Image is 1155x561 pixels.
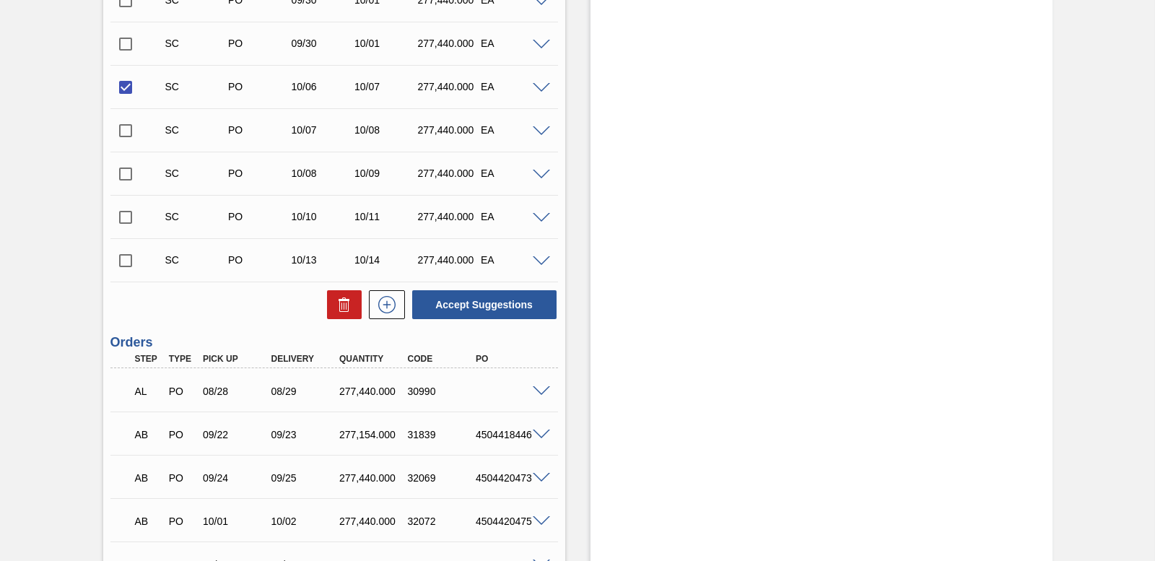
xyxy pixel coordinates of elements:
div: 09/25/2025 [268,472,343,484]
div: 277,440.000 [336,516,411,527]
div: Awaiting Billing [131,505,166,537]
div: 277,154.000 [336,429,411,440]
div: Suggestion Created [162,38,231,49]
div: Awaiting Billing [131,419,166,451]
div: EA [477,38,546,49]
div: 10/06/2025 [288,81,357,92]
div: Purchase order [225,81,294,92]
div: Purchase order [165,472,200,484]
div: Purchase order [225,38,294,49]
div: 32069 [404,472,479,484]
div: 10/13/2025 [288,254,357,266]
div: 277,440.000 [414,81,484,92]
h3: Orders [110,335,558,350]
div: EA [477,168,546,179]
div: 10/07/2025 [351,81,420,92]
p: AL [135,386,162,397]
div: New suggestion [362,290,405,319]
div: Code [404,354,479,364]
div: Awaiting Billing [131,462,166,494]
div: EA [477,254,546,266]
div: 10/10/2025 [288,211,357,222]
div: 10/07/2025 [288,124,357,136]
div: 10/09/2025 [351,168,420,179]
div: Type [165,354,200,364]
div: Purchase order [165,386,200,397]
div: PO [472,354,547,364]
div: 32072 [404,516,479,527]
div: Purchase order [165,516,200,527]
p: AB [135,472,162,484]
div: 10/11/2025 [351,211,420,222]
div: Purchase order [225,124,294,136]
div: Suggestion Created [162,81,231,92]
div: Step [131,354,166,364]
div: 09/23/2025 [268,429,343,440]
div: EA [477,81,546,92]
div: 10/08/2025 [351,124,420,136]
div: 09/24/2025 [199,472,274,484]
div: 10/01/2025 [199,516,274,527]
div: Delete Suggestions [320,290,362,319]
div: 4504420475 [472,516,547,527]
div: 09/22/2025 [199,429,274,440]
div: 30990 [404,386,479,397]
div: Delivery [268,354,343,364]
div: 4504420473 [472,472,547,484]
div: 10/01/2025 [351,38,420,49]
div: Purchase order [225,168,294,179]
div: 277,440.000 [336,386,411,397]
div: 31839 [404,429,479,440]
div: Awaiting Load Composition [131,375,166,407]
div: 08/29/2025 [268,386,343,397]
button: Accept Suggestions [412,290,557,319]
div: 277,440.000 [414,168,484,179]
div: Purchase order [165,429,200,440]
div: Suggestion Created [162,254,231,266]
div: Purchase order [225,211,294,222]
div: 277,440.000 [336,472,411,484]
div: Suggestion Created [162,124,231,136]
div: Suggestion Created [162,211,231,222]
div: 277,440.000 [414,211,484,222]
div: EA [477,211,546,222]
div: 09/30/2025 [288,38,357,49]
div: Purchase order [225,254,294,266]
div: 10/14/2025 [351,254,420,266]
div: Accept Suggestions [405,289,558,321]
div: 4504418446 [472,429,547,440]
div: 08/28/2025 [199,386,274,397]
p: AB [135,429,162,440]
div: EA [477,124,546,136]
div: 10/08/2025 [288,168,357,179]
div: 277,440.000 [414,124,484,136]
div: Quantity [336,354,411,364]
div: 10/02/2025 [268,516,343,527]
p: AB [135,516,162,527]
div: Pick up [199,354,274,364]
div: Suggestion Created [162,168,231,179]
div: 277,440.000 [414,38,484,49]
div: 277,440.000 [414,254,484,266]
